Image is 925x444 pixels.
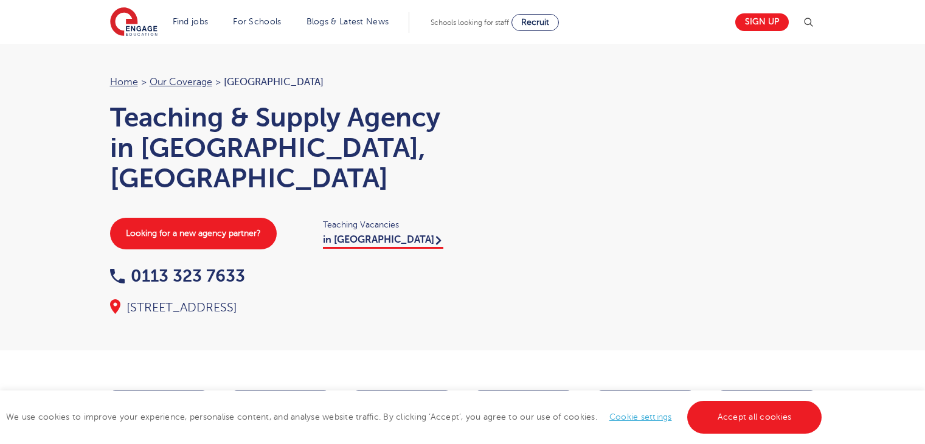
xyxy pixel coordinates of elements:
a: Accept all cookies [687,401,822,434]
a: 0113 323 7633 [110,266,245,285]
span: > [141,77,147,88]
nav: breadcrumb [110,74,451,90]
span: We use cookies to improve your experience, personalise content, and analyse website traffic. By c... [6,412,825,421]
a: Cookie settings [609,412,672,421]
a: Our coverage [150,77,212,88]
a: in [GEOGRAPHIC_DATA] [323,234,443,249]
a: For Schools [233,17,281,26]
a: Home [110,77,138,88]
span: Recruit [521,18,549,27]
h1: Teaching & Supply Agency in [GEOGRAPHIC_DATA], [GEOGRAPHIC_DATA] [110,102,451,193]
span: Schools looking for staff [431,18,509,27]
a: Sign up [735,13,789,31]
a: Blogs & Latest News [307,17,389,26]
span: [GEOGRAPHIC_DATA] [224,77,324,88]
a: Recruit [511,14,559,31]
div: [STREET_ADDRESS] [110,299,451,316]
span: Teaching Vacancies [323,218,451,232]
img: Engage Education [110,7,158,38]
span: > [215,77,221,88]
a: Looking for a new agency partner? [110,218,277,249]
a: Find jobs [173,17,209,26]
